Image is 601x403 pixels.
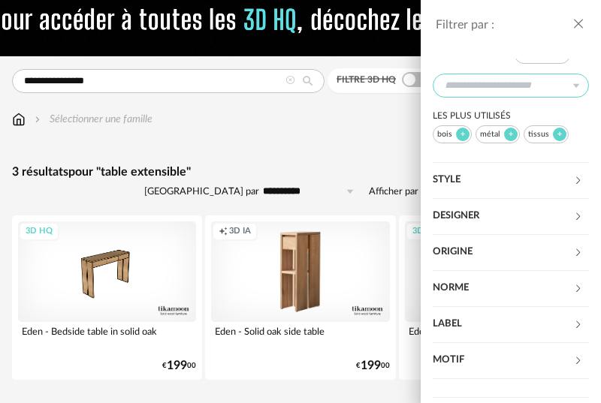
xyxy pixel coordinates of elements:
div: Motif [433,342,573,378]
div: métal [476,125,520,143]
div: Designer [433,198,573,234]
div: Norme [433,270,573,306]
div: Style [433,162,573,198]
div: Label [433,306,573,342]
div: Origine [433,234,573,270]
div: Designer [433,199,589,235]
div: Les plus utilisés [433,110,589,122]
div: bois [433,125,472,143]
div: Matière Chêne [433,74,589,163]
div: Style [433,163,589,199]
button: close drawer [571,15,586,35]
div: Filtrer par : [436,17,571,33]
div: Afficher les filtres avancés [433,38,589,398]
div: Origine [433,235,589,271]
div: tissus [524,125,569,143]
div: Motif [433,343,589,379]
div: Label [433,307,589,343]
div: Norme [433,271,589,307]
